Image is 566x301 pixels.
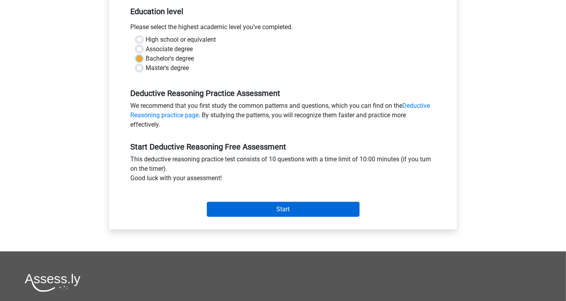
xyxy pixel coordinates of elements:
[146,44,193,54] label: Associate degree
[124,101,442,133] div: We recommend that you first study the common patterns and questions, which you can find on the . ...
[130,4,436,19] h5: Education level
[130,142,436,151] h5: Start Deductive Reasoning Free Assessment
[124,155,442,186] div: This deductive reasoning practice test consists of 10 questions with a time limit of 10:00 minute...
[146,63,189,73] label: Master's degree
[146,54,194,63] label: Bachelor's degree
[146,35,216,44] label: High school or equivalent
[25,273,80,292] img: Assessly logo
[124,22,442,35] div: Please select the highest academic level you’ve completed.
[130,89,436,98] h5: Deductive Reasoning Practice Assessment
[207,202,360,217] input: Start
